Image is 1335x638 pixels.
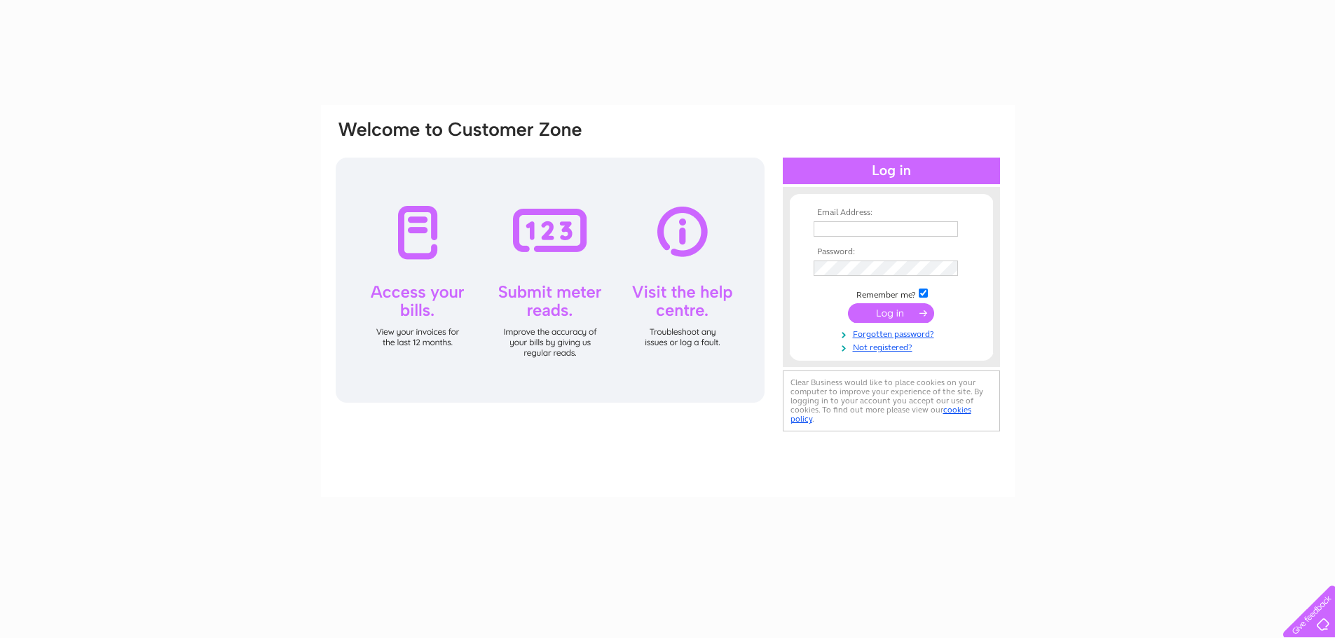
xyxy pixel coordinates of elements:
th: Password: [810,247,973,257]
div: Clear Business would like to place cookies on your computer to improve your experience of the sit... [783,370,1000,431]
td: Remember me? [810,286,973,300]
a: Not registered? [814,340,973,353]
input: Submit [848,303,934,323]
a: Forgotten password? [814,326,973,340]
a: cookies policy [790,405,971,424]
th: Email Address: [810,208,973,218]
